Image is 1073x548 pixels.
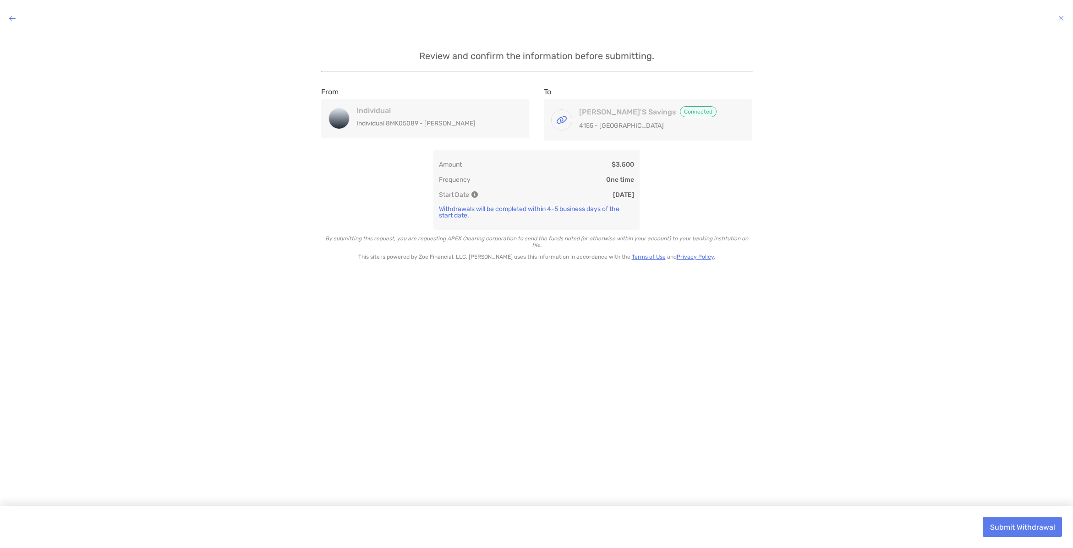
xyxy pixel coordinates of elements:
[439,191,477,199] p: Start Date
[329,109,349,129] img: Individual
[983,517,1062,537] button: Submit Withdrawal
[552,110,572,130] img: Jeff's Savings
[613,191,634,199] p: [DATE]
[439,176,471,184] p: Frequency
[321,50,752,62] p: Review and confirm the information before submitting.
[612,161,634,168] p: $3,500
[356,106,512,115] h4: Individual
[579,120,734,131] p: 4155 - [GEOGRAPHIC_DATA]
[606,176,634,184] p: One time
[439,161,462,168] p: Amount
[356,118,512,129] p: Individual 8MK05089 - [PERSON_NAME]
[680,106,717,117] span: Connected
[677,254,714,260] a: Privacy Policy
[544,87,551,96] label: To
[321,87,339,96] label: From
[579,106,734,117] h4: [PERSON_NAME]'s Savings
[321,254,752,260] p: This site is powered by Zoe Financial, LLC. [PERSON_NAME] uses this information in accordance wit...
[439,206,634,219] p: Withdrawals will be completed within 4-5 business days of the start date.
[632,254,666,260] a: Terms of Use
[321,235,752,248] p: By submitting this request, you are requesting APEX Clearing corporation to send the funds noted ...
